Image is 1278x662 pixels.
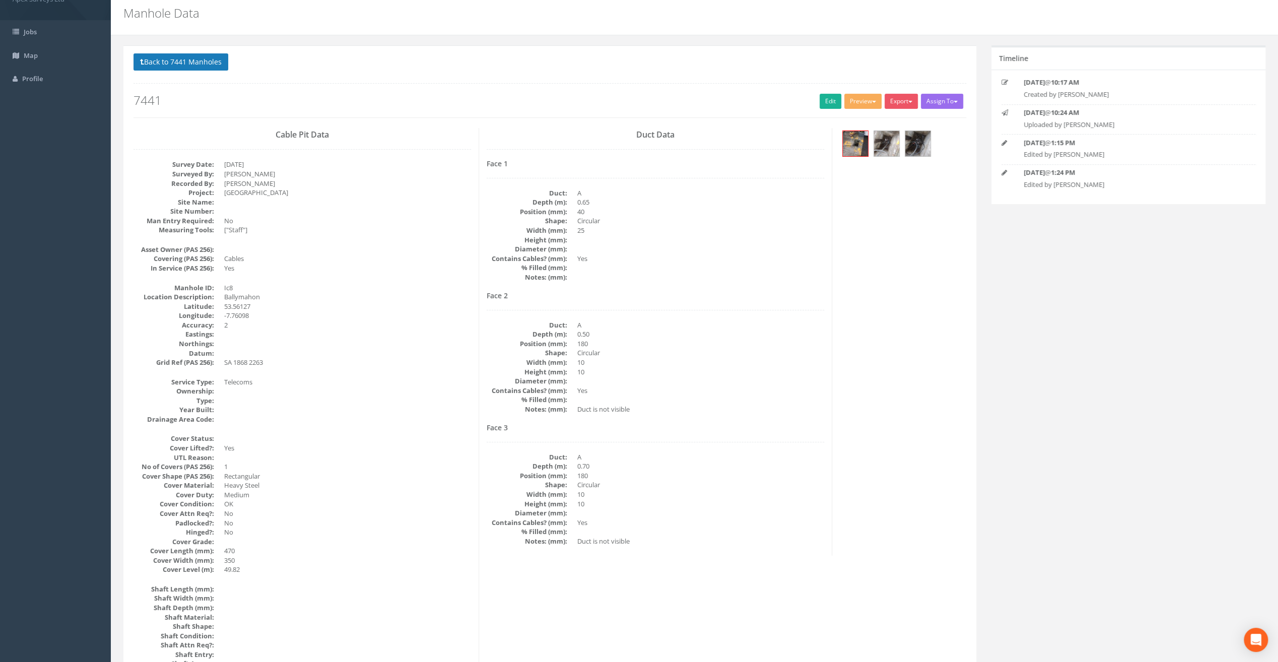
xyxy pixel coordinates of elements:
[1051,78,1079,87] strong: 10:17 AM
[224,518,471,528] dd: No
[1024,78,1233,87] p: @
[577,386,824,395] dd: Yes
[999,54,1028,62] h5: Timeline
[224,292,471,302] dd: Ballymahon
[224,556,471,565] dd: 350
[577,358,824,367] dd: 10
[577,480,824,490] dd: Circular
[487,226,567,235] dt: Width (mm):
[224,320,471,330] dd: 2
[487,527,567,537] dt: % Filled (mm):
[487,273,567,282] dt: Notes: (mm):
[133,53,228,71] button: Back to 7441 Manholes
[133,490,214,500] dt: Cover Duty:
[577,461,824,471] dd: 0.70
[487,367,567,377] dt: Height (mm):
[24,51,38,60] span: Map
[487,358,567,367] dt: Width (mm):
[577,188,824,198] dd: A
[133,216,214,226] dt: Man Entry Required:
[133,329,214,339] dt: Eastings:
[1024,150,1233,159] p: Edited by [PERSON_NAME]
[1024,108,1233,117] p: @
[133,443,214,453] dt: Cover Lifted?:
[1024,138,1045,147] strong: [DATE]
[24,27,37,36] span: Jobs
[905,131,930,156] img: ba4f635c-5d39-1087-254d-b64b51dfedd5_5cc6a2a7-48e6-c463-9947-a018a1f7f6c2_thumb.jpg
[487,386,567,395] dt: Contains Cables? (mm):
[133,225,214,235] dt: Measuring Tools:
[577,405,824,414] dd: Duct is not visible
[1024,78,1045,87] strong: [DATE]
[133,207,214,216] dt: Site Number:
[133,320,214,330] dt: Accuracy:
[133,377,214,387] dt: Service Type:
[577,471,824,481] dd: 180
[133,386,214,396] dt: Ownership:
[133,283,214,293] dt: Manhole ID:
[487,424,824,431] h4: Face 3
[1051,168,1075,177] strong: 1:24 PM
[487,263,567,273] dt: % Filled (mm):
[133,349,214,358] dt: Datum:
[133,537,214,547] dt: Cover Grade:
[1024,180,1233,189] p: Edited by [PERSON_NAME]
[224,188,471,197] dd: [GEOGRAPHIC_DATA]
[133,130,471,140] h3: Cable Pit Data
[133,415,214,424] dt: Drainage Area Code:
[133,527,214,537] dt: Hinged?:
[133,613,214,622] dt: Shaft Material:
[133,650,214,659] dt: Shaft Entry:
[487,329,567,339] dt: Depth (m):
[487,452,567,462] dt: Duct:
[224,283,471,293] dd: Ic8
[487,376,567,386] dt: Diameter (mm):
[487,405,567,414] dt: Notes: (mm):
[133,160,214,169] dt: Survey Date:
[577,452,824,462] dd: A
[577,226,824,235] dd: 25
[224,499,471,509] dd: OK
[577,367,824,377] dd: 10
[133,311,214,320] dt: Longitude:
[487,130,824,140] h3: Duct Data
[1024,168,1233,177] p: @
[487,339,567,349] dt: Position (mm):
[577,499,824,509] dd: 10
[133,584,214,594] dt: Shaft Length (mm):
[133,245,214,254] dt: Asset Owner (PAS 256):
[133,565,214,574] dt: Cover Level (m):
[1024,138,1233,148] p: @
[133,499,214,509] dt: Cover Condition:
[1024,108,1045,117] strong: [DATE]
[577,490,824,499] dd: 10
[133,603,214,613] dt: Shaft Depth (mm):
[487,499,567,509] dt: Height (mm):
[843,131,868,156] img: ba4f635c-5d39-1087-254d-b64b51dfedd5_f1fc7feb-4e54-10c3-3aab-5723b01043dd_thumb.jpg
[487,254,567,263] dt: Contains Cables? (mm):
[487,348,567,358] dt: Shape:
[133,509,214,518] dt: Cover Attn Req?:
[577,207,824,217] dd: 40
[133,631,214,641] dt: Shaft Condition:
[224,358,471,367] dd: SA 1868 2263
[577,254,824,263] dd: Yes
[577,518,824,527] dd: Yes
[224,216,471,226] dd: No
[487,537,567,546] dt: Notes: (mm):
[224,263,471,273] dd: Yes
[1051,108,1079,117] strong: 10:24 AM
[844,94,882,109] button: Preview
[224,546,471,556] dd: 470
[224,302,471,311] dd: 53.56127
[133,518,214,528] dt: Padlocked?:
[921,94,963,109] button: Assign To
[133,453,214,462] dt: UTL Reason:
[487,207,567,217] dt: Position (mm):
[133,556,214,565] dt: Cover Width (mm):
[133,197,214,207] dt: Site Name:
[487,244,567,254] dt: Diameter (mm):
[487,160,824,167] h4: Face 1
[1024,90,1233,99] p: Created by [PERSON_NAME]
[224,462,471,472] dd: 1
